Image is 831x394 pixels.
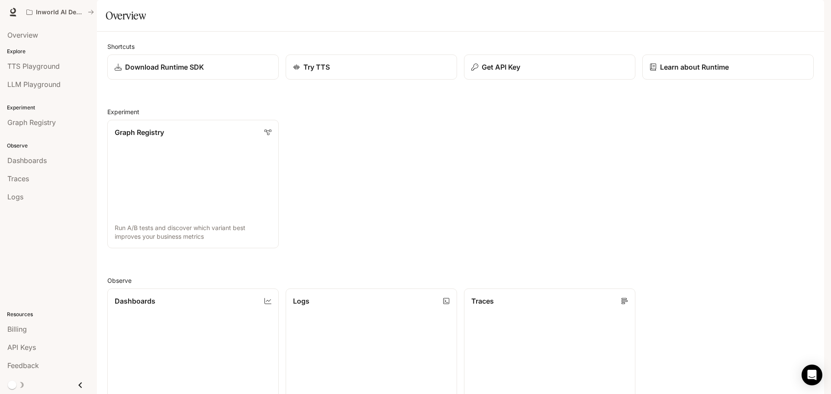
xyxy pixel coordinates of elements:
[125,62,204,72] p: Download Runtime SDK
[642,54,814,80] a: Learn about Runtime
[471,296,494,306] p: Traces
[115,127,164,138] p: Graph Registry
[286,54,457,80] a: Try TTS
[464,54,635,80] button: Get API Key
[36,9,84,16] p: Inworld AI Demos
[107,42,814,51] h2: Shortcuts
[293,296,309,306] p: Logs
[115,296,155,306] p: Dashboards
[106,7,146,24] h1: Overview
[107,120,279,248] a: Graph RegistryRun A/B tests and discover which variant best improves your business metrics
[802,365,822,385] div: Open Intercom Messenger
[303,62,330,72] p: Try TTS
[115,224,271,241] p: Run A/B tests and discover which variant best improves your business metrics
[23,3,98,21] button: All workspaces
[107,107,814,116] h2: Experiment
[107,54,279,80] a: Download Runtime SDK
[482,62,520,72] p: Get API Key
[660,62,729,72] p: Learn about Runtime
[107,276,814,285] h2: Observe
